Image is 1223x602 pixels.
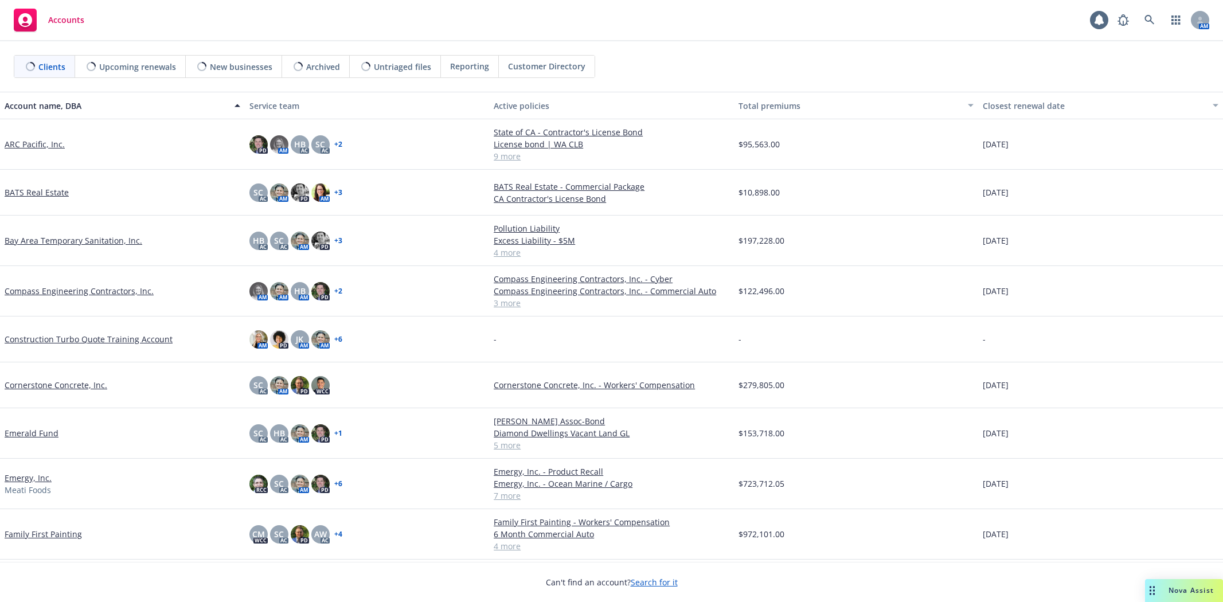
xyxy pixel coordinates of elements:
span: HB [294,285,306,297]
a: Emergy, Inc. - Product Recall [494,466,729,478]
a: 9 more [494,150,729,162]
span: $95,563.00 [739,138,780,150]
div: Total premiums [739,100,962,112]
a: [PERSON_NAME] Assoc-Bond [494,415,729,427]
span: [DATE] [983,528,1009,540]
span: [DATE] [983,138,1009,150]
a: + 4 [334,531,342,538]
span: Reporting [450,60,489,72]
span: $279,805.00 [739,379,784,391]
span: $122,496.00 [739,285,784,297]
a: Switch app [1165,9,1187,32]
span: New businesses [210,61,272,73]
span: Can't find an account? [546,576,678,588]
span: Archived [306,61,340,73]
a: Accounts [9,4,89,36]
span: $197,228.00 [739,234,784,247]
span: JK [296,333,303,345]
a: BATS Real Estate - Commercial Package [494,181,729,193]
div: Active policies [494,100,729,112]
span: [DATE] [983,379,1009,391]
span: Nova Assist [1169,585,1214,595]
img: photo [249,330,268,349]
span: - [983,333,986,345]
a: BATS Real Estate [5,186,69,198]
span: SC [315,138,325,150]
a: 5 more [494,439,729,451]
a: + 3 [334,237,342,244]
span: [DATE] [983,285,1009,297]
a: Family First Painting [5,528,82,540]
img: photo [291,475,309,493]
span: SC [253,379,263,391]
img: photo [270,282,288,300]
a: Report a Bug [1112,9,1135,32]
span: [DATE] [983,427,1009,439]
img: photo [249,282,268,300]
a: + 6 [334,480,342,487]
img: photo [249,135,268,154]
img: photo [291,424,309,443]
a: Emerald Fund [5,427,58,439]
img: photo [270,376,288,394]
a: State of CA - Contractor's License Bond [494,126,729,138]
a: + 1 [334,430,342,437]
span: [DATE] [983,478,1009,490]
span: $153,718.00 [739,427,784,439]
button: Service team [245,92,490,119]
span: Meati Foods [5,484,51,496]
a: Cornerstone Concrete, Inc. [5,379,107,391]
span: SC [274,528,284,540]
a: + 3 [334,189,342,196]
img: photo [270,135,288,154]
a: Emergy, Inc. - Ocean Marine / Cargo [494,478,729,490]
div: Closest renewal date [983,100,1206,112]
button: Nova Assist [1145,579,1223,602]
img: photo [311,376,330,394]
span: [DATE] [983,234,1009,247]
a: 7 more [494,490,729,502]
button: Closest renewal date [978,92,1223,119]
a: Compass Engineering Contractors, Inc. [5,285,154,297]
img: photo [311,475,330,493]
a: Compass Engineering Contractors, Inc. - Commercial Auto [494,285,729,297]
span: $972,101.00 [739,528,784,540]
img: photo [249,475,268,493]
a: Bay Area Temporary Sanitation, Inc. [5,234,142,247]
span: [DATE] [983,186,1009,198]
span: SC [274,234,284,247]
span: HB [253,234,264,247]
span: Accounts [48,15,84,25]
a: + 6 [334,336,342,343]
a: ARC Pacific, Inc. [5,138,65,150]
span: Customer Directory [508,60,585,72]
span: SC [253,186,263,198]
img: photo [291,183,309,202]
a: Cornerstone Concrete, Inc. - Workers' Compensation [494,379,729,391]
a: Family First Painting - Workers' Compensation [494,516,729,528]
div: Drag to move [1145,579,1159,602]
img: photo [311,282,330,300]
a: 3 more [494,297,729,309]
span: Upcoming renewals [99,61,176,73]
a: License bond | WA CLB [494,138,729,150]
a: Search for it [631,577,678,588]
a: Diamond Dwellings Vacant Land GL [494,427,729,439]
a: + 2 [334,141,342,148]
span: $10,898.00 [739,186,780,198]
button: Total premiums [734,92,979,119]
span: CM [252,528,265,540]
img: photo [311,330,330,349]
a: Pollution Liability [494,222,729,234]
span: Clients [38,61,65,73]
span: HB [294,138,306,150]
a: Construction Turbo Quote Training Account [5,333,173,345]
img: photo [291,376,309,394]
a: 4 more [494,247,729,259]
span: SC [274,478,284,490]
